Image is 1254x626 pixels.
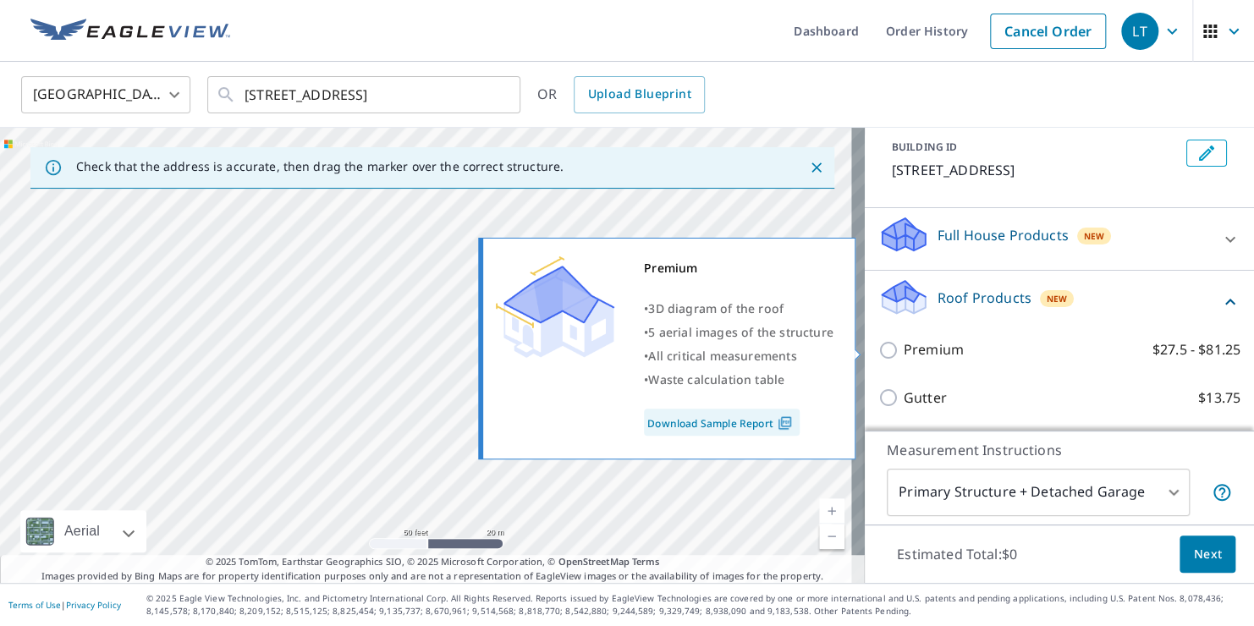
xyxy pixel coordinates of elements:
span: Your report will include the primary structure and a detached garage if one exists. [1212,482,1232,502]
a: Current Level 19, Zoom Out [819,524,844,549]
div: • [644,297,833,321]
span: 5 aerial images of the structure [648,324,833,340]
div: • [644,344,833,368]
input: Search by address or latitude-longitude [245,71,486,118]
button: Edit building 1 [1186,140,1227,167]
span: Waste calculation table [648,371,784,387]
p: Premium [904,339,964,360]
img: Pdf Icon [773,415,796,431]
a: Upload Blueprint [574,76,704,113]
div: LT [1121,13,1158,50]
a: Terms of Use [8,599,61,611]
span: New [1084,229,1105,243]
span: Next [1193,544,1222,565]
span: © 2025 TomTom, Earthstar Geographics SIO, © 2025 Microsoft Corporation, © [206,555,660,569]
p: Measurement Instructions [887,440,1232,460]
a: Cancel Order [990,14,1106,49]
div: Full House ProductsNew [878,215,1240,263]
div: • [644,321,833,344]
p: $13.75 [1198,387,1240,409]
p: Roof Products [938,288,1031,308]
div: Roof ProductsNew [878,277,1240,326]
div: [GEOGRAPHIC_DATA] [21,71,190,118]
div: • [644,368,833,392]
a: OpenStreetMap [558,555,629,568]
p: | [8,600,121,610]
p: BUILDING ID [892,140,957,154]
a: Current Level 19, Zoom In [819,498,844,524]
p: © 2025 Eagle View Technologies, Inc. and Pictometry International Corp. All Rights Reserved. Repo... [146,592,1246,618]
div: Aerial [20,510,146,552]
a: Download Sample Report [644,409,800,436]
span: Upload Blueprint [587,84,690,105]
img: Premium [496,256,614,358]
div: OR [537,76,705,113]
button: Next [1180,535,1235,574]
p: [STREET_ADDRESS] [892,160,1180,180]
div: Aerial [59,510,105,552]
a: Terms [632,555,660,568]
div: Premium [644,256,833,280]
p: Full House Products [938,225,1069,245]
span: All critical measurements [648,348,796,364]
p: Gutter [904,387,947,409]
p: $27.5 - $81.25 [1152,339,1240,360]
button: Close [806,156,828,178]
img: EV Logo [30,19,230,44]
p: Estimated Total: $0 [883,535,1031,573]
p: Check that the address is accurate, then drag the marker over the correct structure. [76,159,564,174]
div: Primary Structure + Detached Garage [887,469,1190,516]
span: 3D diagram of the roof [648,300,784,316]
span: New [1047,292,1068,305]
a: Privacy Policy [66,599,121,611]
